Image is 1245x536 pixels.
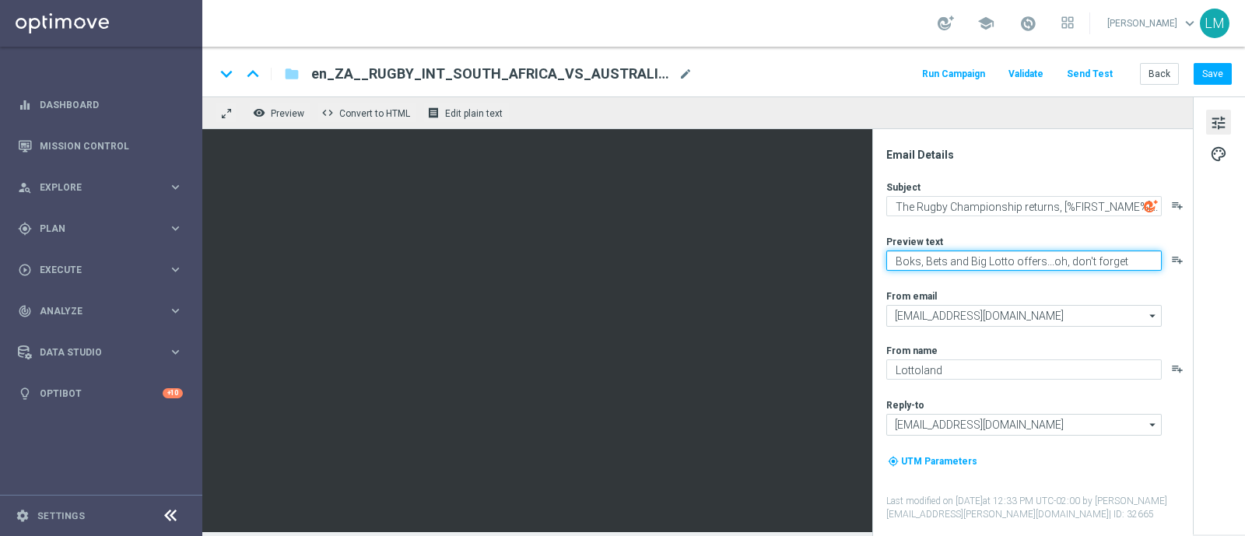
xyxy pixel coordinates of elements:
[18,263,32,277] i: play_circle_outline
[1194,63,1232,85] button: Save
[1181,15,1198,32] span: keyboard_arrow_down
[18,125,183,166] div: Mission Control
[37,511,85,520] a: Settings
[16,509,30,523] i: settings
[1145,415,1161,435] i: arrow_drop_down
[17,264,184,276] button: play_circle_outline Execute keyboard_arrow_right
[18,387,32,401] i: lightbulb
[1109,509,1154,520] span: | ID: 32665
[1145,306,1161,326] i: arrow_drop_down
[40,307,168,316] span: Analyze
[1008,68,1043,79] span: Validate
[17,181,184,194] button: person_search Explore keyboard_arrow_right
[241,62,265,86] i: keyboard_arrow_up
[1006,64,1046,85] button: Validate
[317,103,417,123] button: code Convert to HTML
[1206,141,1231,166] button: palette
[271,108,304,119] span: Preview
[18,222,168,236] div: Plan
[445,108,503,119] span: Edit plain text
[1140,63,1179,85] button: Back
[18,263,168,277] div: Execute
[40,224,168,233] span: Plan
[1171,199,1184,212] button: playlist_add
[253,107,265,119] i: remove_red_eye
[1206,110,1231,135] button: tune
[215,62,238,86] i: keyboard_arrow_down
[1171,363,1184,375] button: playlist_add
[282,61,301,86] button: folder
[977,15,994,32] span: school
[18,373,183,414] div: Optibot
[18,304,32,318] i: track_changes
[17,140,184,152] button: Mission Control
[40,348,168,357] span: Data Studio
[168,262,183,277] i: keyboard_arrow_right
[17,222,184,235] button: gps_fixed Plan keyboard_arrow_right
[321,107,334,119] span: code
[1210,144,1227,164] span: palette
[18,222,32,236] i: gps_fixed
[886,305,1162,327] input: Select
[427,107,440,119] i: receipt
[886,290,937,303] label: From email
[1064,64,1115,85] button: Send Test
[168,221,183,236] i: keyboard_arrow_right
[40,183,168,192] span: Explore
[18,98,32,112] i: equalizer
[1210,113,1227,133] span: tune
[284,65,300,83] i: folder
[40,125,183,166] a: Mission Control
[423,103,510,123] button: receipt Edit plain text
[901,456,977,467] span: UTM Parameters
[168,303,183,318] i: keyboard_arrow_right
[18,304,168,318] div: Analyze
[40,84,183,125] a: Dashboard
[888,456,899,467] i: my_location
[886,399,924,412] label: Reply-to
[249,103,311,123] button: remove_red_eye Preview
[40,265,168,275] span: Execute
[339,108,410,119] span: Convert to HTML
[18,84,183,125] div: Dashboard
[679,67,693,81] span: mode_edit
[311,65,672,83] span: en_ZA__RUGBY_INT_SOUTH_AFRICA_VS_AUSTRALIA_LOTTO_COMBO__EMT_ALL_EM_TAC_LT
[920,64,987,85] button: Run Campaign
[17,387,184,400] button: lightbulb Optibot +10
[17,346,184,359] button: Data Studio keyboard_arrow_right
[1200,9,1229,38] div: LM
[18,345,168,359] div: Data Studio
[886,453,979,470] button: my_location UTM Parameters
[886,414,1162,436] input: support@lottoland.co.za
[163,388,183,398] div: +10
[168,180,183,194] i: keyboard_arrow_right
[17,305,184,317] button: track_changes Analyze keyboard_arrow_right
[886,345,938,357] label: From name
[886,236,943,248] label: Preview text
[1106,12,1200,35] a: [PERSON_NAME]keyboard_arrow_down
[886,181,921,194] label: Subject
[1144,199,1158,213] img: optiGenie.svg
[1171,254,1184,266] button: playlist_add
[886,148,1191,162] div: Email Details
[168,345,183,359] i: keyboard_arrow_right
[886,495,1191,521] label: Last modified on [DATE] at 12:33 PM UTC-02:00 by [PERSON_NAME][EMAIL_ADDRESS][PERSON_NAME][DOMAIN...
[17,99,184,111] button: equalizer Dashboard
[18,180,32,194] i: person_search
[40,373,163,414] a: Optibot
[18,180,168,194] div: Explore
